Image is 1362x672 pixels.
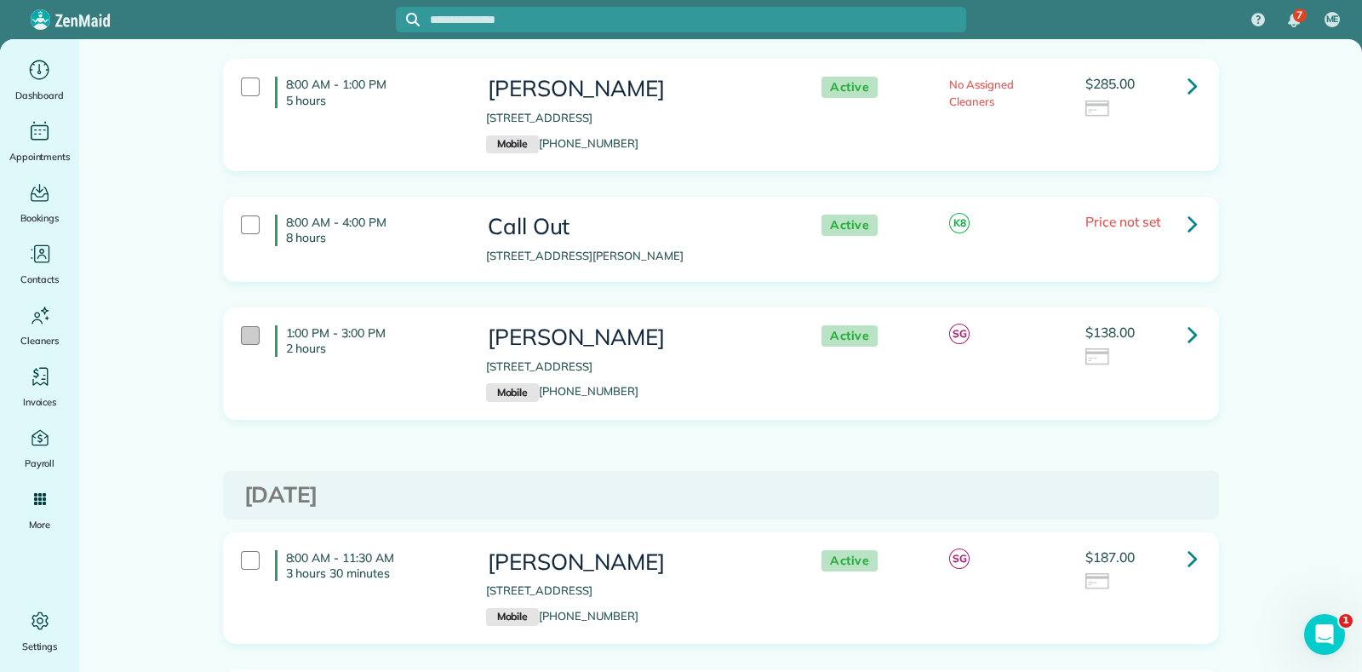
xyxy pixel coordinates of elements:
p: [STREET_ADDRESS] [486,359,787,376]
small: Mobile [486,608,539,627]
h4: 8:00 AM - 1:00 PM [275,77,461,107]
span: SG [949,324,970,344]
span: Invoices [23,393,57,411]
span: ME [1326,13,1339,26]
span: Active [821,77,878,98]
h4: 8:00 AM - 4:00 PM [275,215,461,245]
button: Focus search [396,13,420,26]
span: $285.00 [1085,75,1135,92]
span: Active [821,215,878,236]
a: Invoices [7,363,72,411]
span: Active [821,550,878,571]
p: [STREET_ADDRESS][PERSON_NAME] [486,248,787,265]
a: Cleaners [7,302,72,349]
h3: [PERSON_NAME] [486,77,787,101]
a: Mobile[PHONE_NUMBER] [486,609,638,623]
a: Mobile[PHONE_NUMBER] [486,384,638,398]
span: Dashboard [15,87,64,104]
a: Bookings [7,179,72,227]
h3: [PERSON_NAME] [486,550,787,575]
span: $138.00 [1085,324,1135,341]
span: No Assigned Cleaners [949,78,1014,108]
a: Settings [7,607,72,655]
span: 1 [1339,614,1353,628]
p: [STREET_ADDRESS] [486,110,787,127]
h3: [DATE] [244,483,1198,508]
span: Settings [22,638,58,655]
p: [STREET_ADDRESS] [486,583,787,600]
span: SG [949,549,970,569]
iframe: Intercom live chat [1304,614,1345,655]
a: Dashboard [7,56,72,104]
h3: [PERSON_NAME] [486,325,787,350]
small: Mobile [486,383,539,402]
span: Price not set [1085,213,1160,230]
h4: 8:00 AM - 11:30 AM [275,550,461,581]
p: 8 hours [286,230,461,245]
img: icon_credit_card_neutral-3d9a980bd25ce6dbb0f2033d7200983694762465c175678fcbc2d8f4bc43548e.png [1085,573,1111,592]
a: Payroll [7,424,72,472]
a: Appointments [7,118,72,165]
span: Contacts [20,271,59,288]
span: K8 [949,213,970,233]
h4: 1:00 PM - 3:00 PM [275,325,461,356]
span: Cleaners [20,332,59,349]
p: 2 hours [286,341,461,356]
span: 7 [1296,9,1302,22]
span: More [29,516,50,533]
h3: Call Out [486,215,787,239]
p: 3 hours 30 minutes [286,566,461,581]
small: Mobile [486,135,539,154]
a: Mobile[PHONE_NUMBER] [486,136,638,150]
p: 5 hours [286,93,461,108]
div: 7 unread notifications [1276,2,1312,39]
svg: Focus search [406,13,420,26]
a: Contacts [7,240,72,288]
span: $187.00 [1085,549,1135,566]
span: Bookings [20,210,60,227]
span: Appointments [9,148,71,165]
img: icon_credit_card_neutral-3d9a980bd25ce6dbb0f2033d7200983694762465c175678fcbc2d8f4bc43548e.png [1085,348,1111,367]
span: Payroll [25,455,55,472]
img: icon_credit_card_neutral-3d9a980bd25ce6dbb0f2033d7200983694762465c175678fcbc2d8f4bc43548e.png [1085,101,1111,119]
span: Active [821,325,878,347]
